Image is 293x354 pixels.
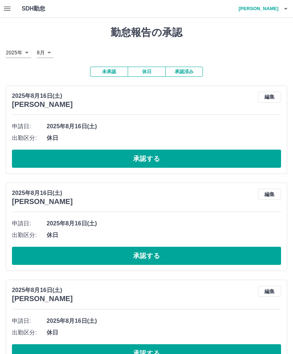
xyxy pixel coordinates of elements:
button: 承認済み [165,67,203,77]
h3: [PERSON_NAME] [12,197,73,206]
button: 編集 [258,92,281,103]
div: 8月 [37,47,54,58]
span: 休日 [47,231,281,240]
p: 2025年8月16日(土) [12,286,73,295]
span: 出勤区分: [12,328,47,337]
h1: 勤怠報告の承認 [6,26,287,39]
h3: [PERSON_NAME] [12,295,73,303]
p: 2025年8月16日(土) [12,189,73,197]
span: 申請日: [12,219,47,228]
span: 申請日: [12,317,47,325]
span: 申請日: [12,122,47,131]
span: 出勤区分: [12,134,47,142]
p: 2025年8月16日(土) [12,92,73,100]
h3: [PERSON_NAME] [12,100,73,109]
button: 承認する [12,247,281,265]
span: 休日 [47,134,281,142]
button: 休日 [128,67,165,77]
span: 2025年8月16日(土) [47,317,281,325]
div: 2025年 [6,47,31,58]
button: 未承認 [90,67,128,77]
span: 出勤区分: [12,231,47,240]
button: 編集 [258,189,281,200]
button: 承認する [12,150,281,168]
span: 休日 [47,328,281,337]
span: 2025年8月16日(土) [47,122,281,131]
span: 2025年8月16日(土) [47,219,281,228]
button: 編集 [258,286,281,297]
